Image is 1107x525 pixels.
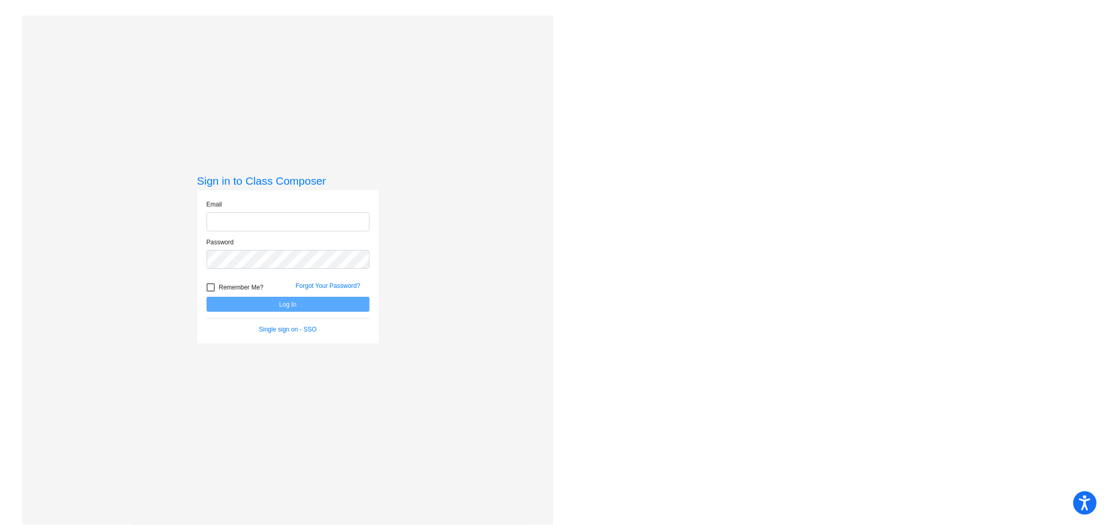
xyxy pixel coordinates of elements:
[207,297,370,312] button: Log In
[259,326,317,333] a: Single sign on - SSO
[207,200,222,209] label: Email
[197,174,379,187] h3: Sign in to Class Composer
[296,282,361,289] a: Forgot Your Password?
[207,238,234,247] label: Password
[219,281,264,294] span: Remember Me?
